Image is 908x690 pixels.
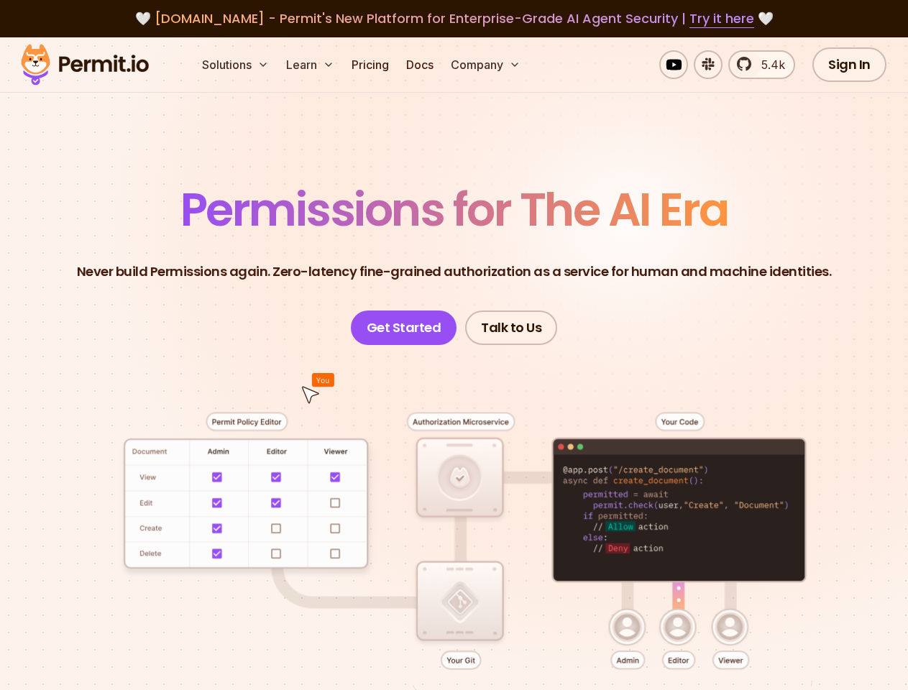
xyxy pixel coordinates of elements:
a: Sign In [812,47,886,82]
div: 🤍 🤍 [35,9,873,29]
a: Pricing [346,50,395,79]
a: 5.4k [728,50,795,79]
span: [DOMAIN_NAME] - Permit's New Platform for Enterprise-Grade AI Agent Security | [155,9,754,27]
span: Permissions for The AI Era [180,178,728,241]
a: Docs [400,50,439,79]
button: Solutions [196,50,275,79]
button: Learn [280,50,340,79]
a: Try it here [689,9,754,28]
p: Never build Permissions again. Zero-latency fine-grained authorization as a service for human and... [77,262,832,282]
img: Permit logo [14,40,155,89]
a: Talk to Us [465,310,557,345]
span: 5.4k [753,56,785,73]
a: Get Started [351,310,457,345]
button: Company [445,50,526,79]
